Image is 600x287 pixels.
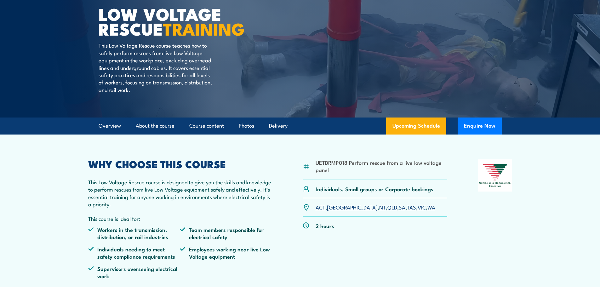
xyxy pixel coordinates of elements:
a: SA [399,203,405,211]
h2: WHY CHOOSE THIS COURSE [88,159,272,168]
a: VIC [418,203,426,211]
img: Nationally Recognised Training logo. [478,159,512,192]
p: 2 hours [316,222,334,229]
a: [GEOGRAPHIC_DATA] [327,203,378,211]
p: This course is ideal for: [88,215,272,222]
a: Course content [189,118,224,134]
a: Photos [239,118,254,134]
button: Enquire Now [458,118,502,135]
p: Individuals, Small groups or Corporate bookings [316,185,433,192]
a: WA [427,203,435,211]
a: Overview [99,118,121,134]
a: NT [379,203,386,211]
li: Employees working near live Low Voltage equipment [180,245,272,260]
li: Individuals needing to meet safety compliance requirements [88,245,180,260]
li: Team members responsible for electrical safety [180,226,272,241]
h1: Low Voltage Rescue [99,6,254,36]
a: TAS [407,203,416,211]
a: ACT [316,203,325,211]
li: Workers in the transmission, distribution, or rail industries [88,226,180,241]
li: UETDRMP018 Perform rescue from a live low voltage panel [316,159,448,174]
a: About the course [136,118,174,134]
a: Delivery [269,118,288,134]
li: Supervisors overseeing electrical work [88,265,180,280]
p: This Low Voltage Rescue course teaches how to safely perform rescues from live Low Voltage equipm... [99,42,214,93]
p: , , , , , , , [316,204,435,211]
strong: TRAINING [163,15,245,41]
a: Upcoming Schedule [386,118,446,135]
a: QLD [387,203,397,211]
p: This Low Voltage Rescue course is designed to give you the skills and knowledge to perform rescue... [88,178,272,208]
